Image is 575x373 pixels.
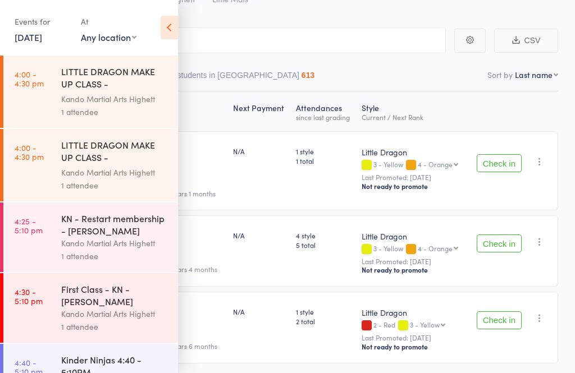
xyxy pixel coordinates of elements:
[15,31,42,43] a: [DATE]
[81,12,136,31] div: At
[494,29,558,53] button: CSV
[61,237,168,250] div: Kando Martial Arts Highett
[61,166,168,179] div: Kando Martial Arts Highett
[61,307,168,320] div: Kando Martial Arts Highett
[296,240,353,250] span: 5 total
[362,182,463,191] div: Not ready to promote
[229,96,291,126] div: Next Payment
[477,311,522,329] button: Check in
[3,202,178,272] a: 4:25 -5:10 pmKN - Restart membership - [PERSON_NAME]Kando Martial Arts Highett1 attendee
[362,321,463,330] div: 2 - Red
[296,316,353,326] span: 2 total
[418,245,453,252] div: 4 - Orange
[362,160,463,170] div: 3 - Yellow
[15,70,44,88] time: 4:00 - 4:30 pm
[15,12,70,31] div: Events for
[296,146,353,156] span: 1 style
[362,257,463,265] small: Last Promoted: [DATE]
[296,231,353,240] span: 4 style
[3,56,178,128] a: 4:00 -4:30 pmLITTLE DRAGON MAKE UP CLASS - [PERSON_NAME]Kando Martial Arts Highett1 attendee
[3,129,178,201] a: 4:00 -4:30 pmLITTLE DRAGON MAKE UP CLASS - [PERSON_NAME]Kando Martial Arts Highett1 attendee
[362,307,463,318] div: Little Dragon
[410,321,440,328] div: 3 - Yellow
[61,250,168,263] div: 1 attendee
[296,307,353,316] span: 1 style
[357,96,468,126] div: Style
[61,283,168,307] div: First Class - KN - [PERSON_NAME]
[3,273,178,343] a: 4:30 -5:10 pmFirst Class - KN - [PERSON_NAME]Kando Martial Arts Highett1 attendee
[61,212,168,237] div: KN - Restart membership - [PERSON_NAME]
[296,113,353,121] div: since last grading
[233,146,287,156] div: N/A
[362,245,463,254] div: 3 - Yellow
[15,143,44,161] time: 4:00 - 4:30 pm
[362,342,463,351] div: Not ready to promote
[477,154,522,172] button: Check in
[17,27,446,53] input: Search by name
[15,287,43,305] time: 4:30 - 5:10 pm
[362,231,463,242] div: Little Dragon
[302,71,314,80] div: 613
[233,307,287,316] div: N/A
[81,31,136,43] div: Any location
[487,69,513,80] label: Sort by
[362,113,463,121] div: Current / Next Rank
[61,93,168,105] div: Kando Martial Arts Highett
[362,173,463,181] small: Last Promoted: [DATE]
[15,217,43,234] time: 4:25 - 5:10 pm
[362,334,463,342] small: Last Promoted: [DATE]
[362,265,463,274] div: Not ready to promote
[418,160,453,168] div: 4 - Orange
[362,146,463,158] div: Little Dragon
[296,156,353,165] span: 1 total
[233,231,287,240] div: N/A
[477,234,522,252] button: Check in
[61,179,168,192] div: 1 attendee
[156,65,315,91] button: Other students in [GEOGRAPHIC_DATA]613
[61,65,168,93] div: LITTLE DRAGON MAKE UP CLASS - [PERSON_NAME]
[291,96,357,126] div: Atten­dances
[515,69,553,80] div: Last name
[61,105,168,118] div: 1 attendee
[61,320,168,333] div: 1 attendee
[61,139,168,166] div: LITTLE DRAGON MAKE UP CLASS - [PERSON_NAME]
